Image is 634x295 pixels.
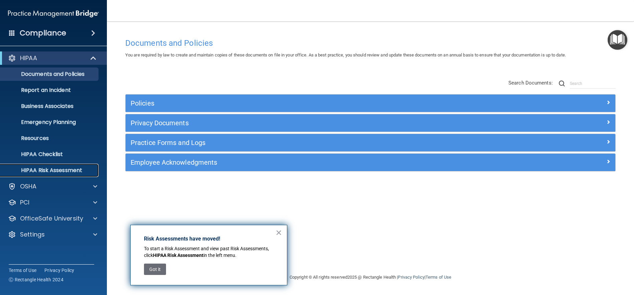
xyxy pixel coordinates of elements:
[131,119,488,127] h5: Privacy Documents
[4,87,96,94] p: Report an Incident
[508,80,553,86] span: Search Documents:
[20,182,37,190] p: OSHA
[131,139,488,146] h5: Practice Forms and Logs
[608,30,627,50] button: Open Resource Center
[398,275,424,280] a: Privacy Policy
[4,167,96,174] p: HIPAA Risk Assessment
[125,39,616,47] h4: Documents and Policies
[131,159,488,166] h5: Employee Acknowledgments
[20,198,29,206] p: PCI
[20,214,83,223] p: OfficeSafe University
[9,267,36,274] a: Terms of Use
[20,28,66,38] h4: Compliance
[125,52,566,57] span: You are required by law to create and maintain copies of these documents on file in your office. ...
[559,81,565,87] img: ic-search.3b580494.png
[20,54,37,62] p: HIPAA
[153,253,203,258] strong: HIPAA Risk Assessment
[20,231,45,239] p: Settings
[4,119,96,126] p: Emergency Planning
[570,79,616,89] input: Search
[249,267,492,288] div: Copyright © All rights reserved 2025 @ Rectangle Health | |
[4,151,96,158] p: HIPAA Checklist
[8,7,99,20] img: PMB logo
[9,276,63,283] span: Ⓒ Rectangle Health 2024
[144,264,166,275] button: Got it
[44,267,74,274] a: Privacy Policy
[144,246,270,258] span: To start a Risk Assessment and view past Risk Assessments, click
[276,227,282,238] button: Close
[131,100,488,107] h5: Policies
[4,135,96,142] p: Resources
[203,253,236,258] span: in the left menu.
[4,103,96,110] p: Business Associates
[4,71,96,78] p: Documents and Policies
[144,236,220,242] strong: Risk Assessments have moved!
[426,275,451,280] a: Terms of Use
[518,248,626,274] iframe: Drift Widget Chat Controller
